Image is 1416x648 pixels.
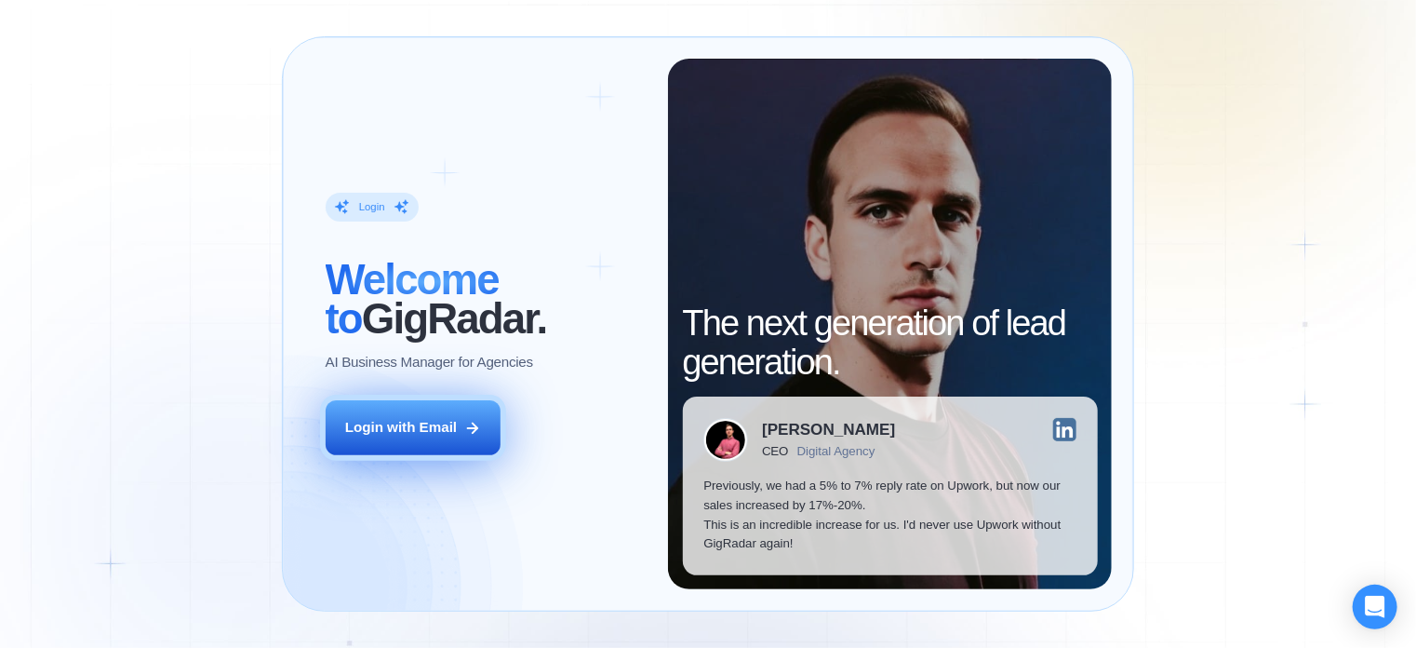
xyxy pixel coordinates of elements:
div: Open Intercom Messenger [1353,585,1397,629]
h2: ‍ GigRadar. [326,261,648,339]
p: AI Business Manager for Agencies [326,353,533,372]
div: [PERSON_NAME] [762,422,895,438]
p: Previously, we had a 5% to 7% reply rate on Upwork, but now our sales increased by 17%-20%. This ... [703,477,1076,555]
button: Login with Email [326,400,501,455]
h2: The next generation of lead generation. [683,304,1098,383]
div: Login [359,200,385,214]
div: Digital Agency [797,444,875,458]
div: Login with Email [345,418,457,438]
span: Welcome to [326,256,499,343]
div: CEO [762,444,788,458]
